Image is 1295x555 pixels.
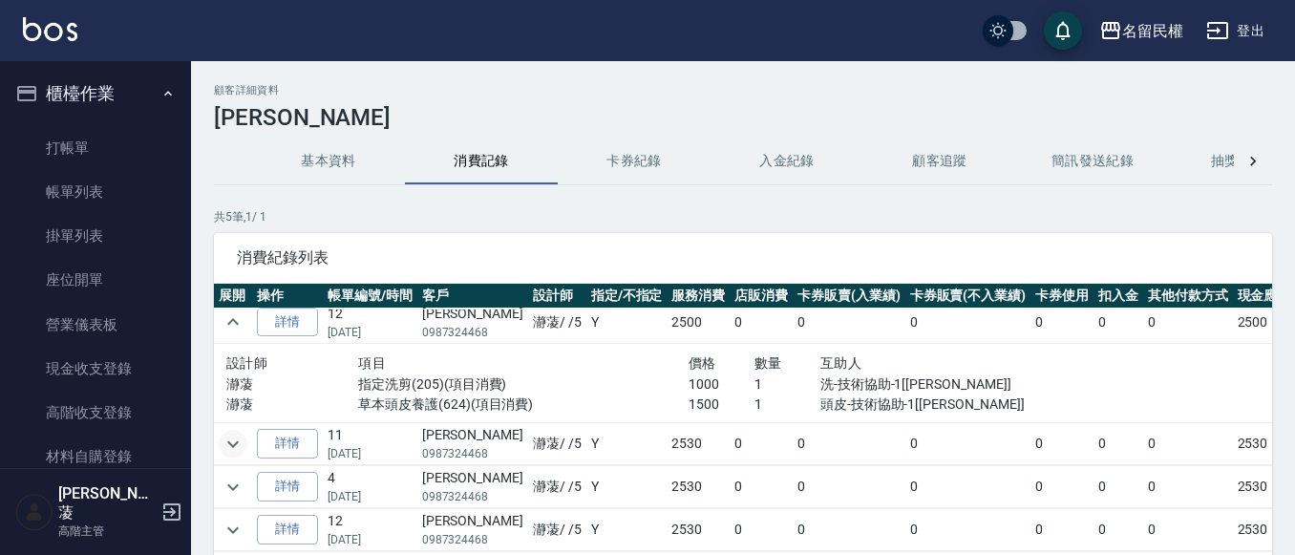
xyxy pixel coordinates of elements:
[1143,301,1233,343] td: 0
[1199,13,1272,49] button: 登出
[323,284,417,309] th: 帳單編號/時間
[820,355,861,371] span: 互助人
[358,395,688,415] p: 草本頭皮養護(624)(項目消費)
[219,308,247,336] button: expand row
[1093,509,1143,551] td: 0
[586,466,668,508] td: Y
[323,509,417,551] td: 12
[905,301,1031,343] td: 0
[8,214,183,258] a: 掛單列表
[226,395,358,415] p: 瀞蓤
[226,374,358,395] p: 瀞蓤
[667,466,730,508] td: 2530
[689,374,754,395] p: 1000
[586,509,668,551] td: Y
[820,374,1018,395] p: 洗-技術協助-1[[PERSON_NAME]]
[1093,466,1143,508] td: 0
[667,509,730,551] td: 2530
[1093,301,1143,343] td: 0
[15,493,53,531] img: Person
[730,284,793,309] th: 店販消費
[323,423,417,465] td: 11
[257,472,318,502] a: 詳情
[358,355,386,371] span: 項目
[730,466,793,508] td: 0
[328,531,413,548] p: [DATE]
[8,69,183,118] button: 櫃檯作業
[328,324,413,341] p: [DATE]
[754,355,782,371] span: 數量
[417,509,528,551] td: [PERSON_NAME]
[328,488,413,505] p: [DATE]
[586,423,668,465] td: Y
[58,523,156,540] p: 高階主管
[793,284,905,309] th: 卡券販賣(入業績)
[730,301,793,343] td: 0
[252,284,323,309] th: 操作
[417,284,528,309] th: 客戶
[586,284,668,309] th: 指定/不指定
[586,301,668,343] td: Y
[417,301,528,343] td: [PERSON_NAME]
[214,104,1272,131] h3: [PERSON_NAME]
[1093,423,1143,465] td: 0
[422,445,523,462] p: 0987324468
[214,284,252,309] th: 展開
[905,423,1031,465] td: 0
[1122,19,1183,43] div: 名留民權
[226,355,267,371] span: 設計師
[214,84,1272,96] h2: 顧客詳細資料
[1016,139,1169,184] button: 簡訊發送紀錄
[58,484,156,523] h5: [PERSON_NAME]蓤
[214,208,1272,225] p: 共 5 筆, 1 / 1
[730,423,793,465] td: 0
[328,445,413,462] p: [DATE]
[1143,509,1233,551] td: 0
[1143,466,1233,508] td: 0
[558,139,711,184] button: 卡券紀錄
[863,139,1016,184] button: 顧客追蹤
[219,473,247,502] button: expand row
[528,301,586,343] td: 瀞蓤 / /5
[1143,284,1233,309] th: 其他付款方式
[252,139,405,184] button: 基本資料
[905,284,1031,309] th: 卡券販賣(不入業績)
[8,258,183,302] a: 座位開單
[528,423,586,465] td: 瀞蓤 / /5
[422,531,523,548] p: 0987324468
[528,509,586,551] td: 瀞蓤 / /5
[257,429,318,459] a: 詳情
[689,355,716,371] span: 價格
[1092,11,1191,51] button: 名留民權
[8,170,183,214] a: 帳單列表
[257,515,318,544] a: 詳情
[667,284,730,309] th: 服務消費
[1143,423,1233,465] td: 0
[1093,284,1143,309] th: 扣入金
[820,395,1018,415] p: 頭皮-技術協助-1[[PERSON_NAME]]
[754,374,820,395] p: 1
[8,126,183,170] a: 打帳單
[905,466,1031,508] td: 0
[237,248,1249,267] span: 消費紀錄列表
[793,466,905,508] td: 0
[422,324,523,341] p: 0987324468
[1030,509,1093,551] td: 0
[667,301,730,343] td: 2500
[730,509,793,551] td: 0
[793,423,905,465] td: 0
[1030,466,1093,508] td: 0
[528,466,586,508] td: 瀞蓤 / /5
[219,430,247,459] button: expand row
[667,423,730,465] td: 2530
[257,308,318,337] a: 詳情
[8,347,183,391] a: 現金收支登錄
[711,139,863,184] button: 入金紀錄
[754,395,820,415] p: 1
[323,301,417,343] td: 12
[405,139,558,184] button: 消費記錄
[8,391,183,435] a: 高階收支登錄
[417,423,528,465] td: [PERSON_NAME]
[422,488,523,505] p: 0987324468
[358,374,688,395] p: 指定洗剪(205)(項目消費)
